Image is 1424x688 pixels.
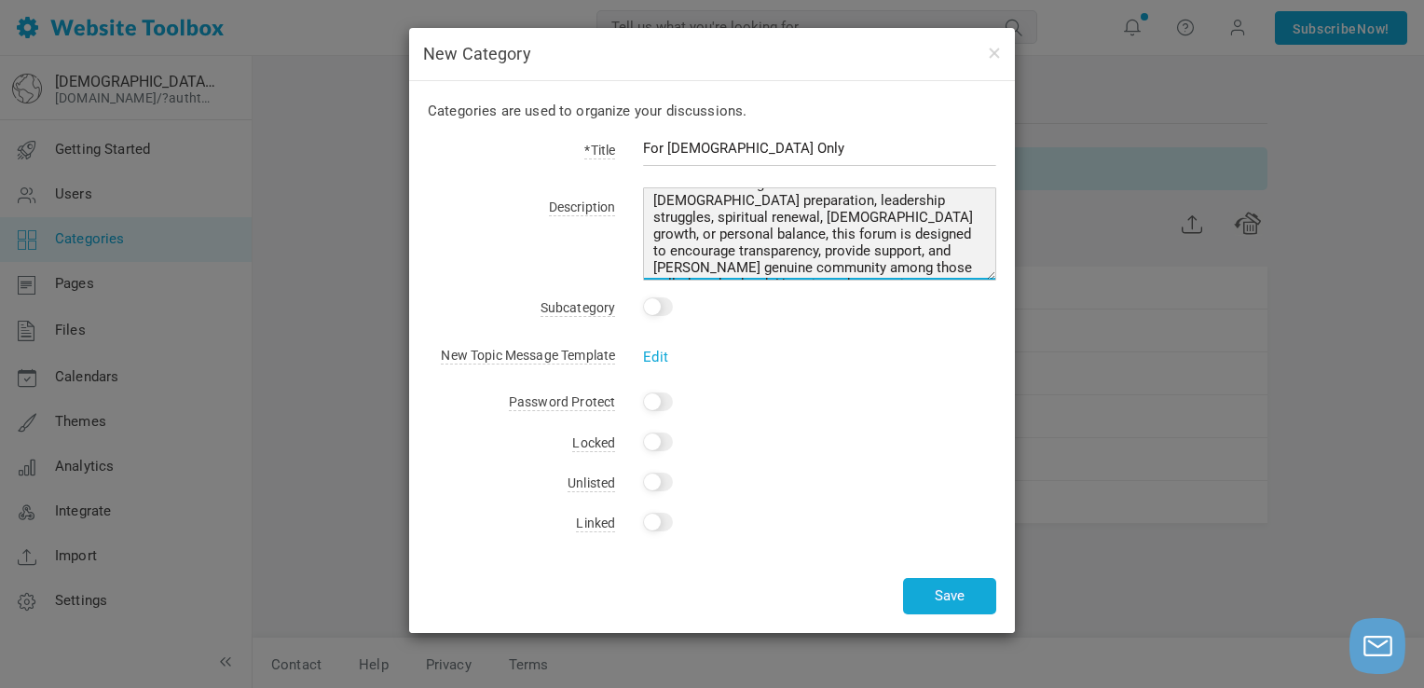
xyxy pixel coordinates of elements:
h4: New Category [423,42,1001,66]
button: Launch chat [1349,618,1405,674]
span: Password Protect [509,394,615,411]
span: *Title [584,143,615,159]
a: Edit [643,349,668,365]
button: Save [903,578,996,614]
span: Unlisted [568,475,615,492]
p: Categories are used to organize your discussions. [428,100,996,122]
span: Linked [576,516,615,532]
span: New Topic Message Template [441,348,615,365]
span: Description [549,200,616,216]
span: Subcategory [541,300,616,317]
input: Faith in Action [643,131,996,166]
span: Locked [572,435,615,452]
